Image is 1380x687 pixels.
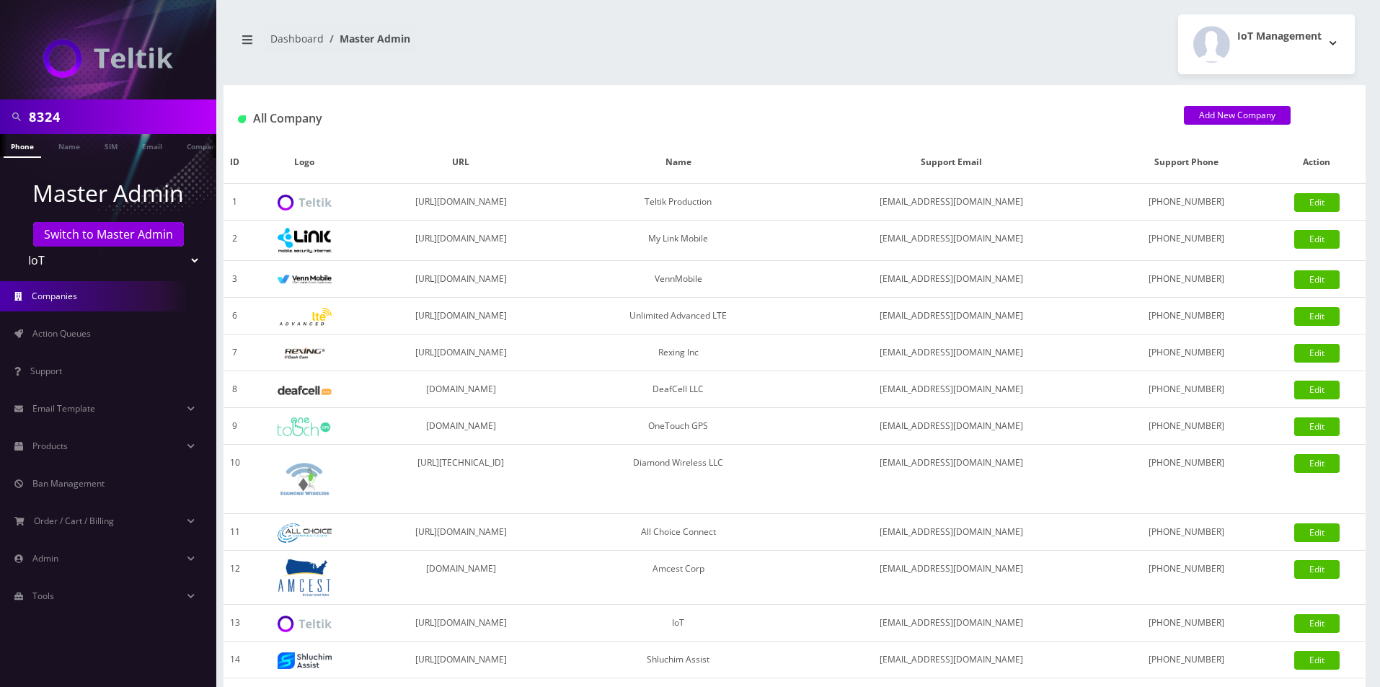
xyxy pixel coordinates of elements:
td: VennMobile [559,261,797,298]
td: [EMAIL_ADDRESS][DOMAIN_NAME] [797,298,1105,334]
img: Teltik Production [278,195,332,211]
td: 9 [224,408,247,445]
td: [URL][DOMAIN_NAME] [363,298,559,334]
a: Edit [1294,651,1340,670]
img: VennMobile [278,275,332,285]
td: Teltik Production [559,184,797,221]
span: Order / Cart / Billing [34,515,114,527]
a: Company [180,134,228,156]
th: Name [559,141,797,184]
td: [EMAIL_ADDRESS][DOMAIN_NAME] [797,551,1105,605]
td: [PHONE_NUMBER] [1105,514,1268,551]
a: Edit [1294,417,1340,436]
li: Master Admin [324,31,410,46]
td: [PHONE_NUMBER] [1105,642,1268,678]
td: 2 [224,221,247,261]
td: [PHONE_NUMBER] [1105,298,1268,334]
a: Edit [1294,560,1340,579]
td: 8 [224,371,247,408]
a: Edit [1294,307,1340,326]
a: Dashboard [270,32,324,45]
a: Add New Company [1184,106,1291,125]
a: Edit [1294,230,1340,249]
td: 13 [224,605,247,642]
td: Amcest Corp [559,551,797,605]
td: [URL][DOMAIN_NAME] [363,514,559,551]
td: [URL][DOMAIN_NAME] [363,184,559,221]
th: URL [363,141,559,184]
td: 12 [224,551,247,605]
img: IoT [43,39,173,78]
td: [PHONE_NUMBER] [1105,371,1268,408]
th: Logo [247,141,363,184]
img: Shluchim Assist [278,652,332,669]
img: OneTouch GPS [278,417,332,436]
h1: All Company [238,112,1162,125]
th: Action [1268,141,1366,184]
button: IoT Management [1178,14,1355,74]
td: [EMAIL_ADDRESS][DOMAIN_NAME] [797,445,1105,514]
img: Rexing Inc [278,347,332,360]
td: [EMAIL_ADDRESS][DOMAIN_NAME] [797,514,1105,551]
td: 1 [224,184,247,221]
a: Switch to Master Admin [33,222,184,247]
td: [EMAIL_ADDRESS][DOMAIN_NAME] [797,334,1105,371]
span: Products [32,440,68,452]
a: Edit [1294,193,1340,212]
a: Edit [1294,270,1340,289]
span: Admin [32,552,58,564]
span: Companies [32,290,77,302]
img: Diamond Wireless LLC [278,452,332,506]
a: Edit [1294,523,1340,542]
th: ID [224,141,247,184]
td: 10 [224,445,247,514]
td: [EMAIL_ADDRESS][DOMAIN_NAME] [797,408,1105,445]
td: [URL][DOMAIN_NAME] [363,642,559,678]
td: 11 [224,514,247,551]
td: [URL][DOMAIN_NAME] [363,334,559,371]
td: [PHONE_NUMBER] [1105,261,1268,298]
img: All Company [238,115,246,123]
td: [URL][TECHNICAL_ID] [363,445,559,514]
img: All Choice Connect [278,523,332,543]
td: [PHONE_NUMBER] [1105,221,1268,261]
img: Unlimited Advanced LTE [278,308,332,326]
td: [EMAIL_ADDRESS][DOMAIN_NAME] [797,642,1105,678]
td: [PHONE_NUMBER] [1105,551,1268,605]
img: DeafCell LLC [278,386,332,395]
td: 14 [224,642,247,678]
td: Rexing Inc [559,334,797,371]
td: OneTouch GPS [559,408,797,445]
td: Unlimited Advanced LTE [559,298,797,334]
td: 6 [224,298,247,334]
td: [URL][DOMAIN_NAME] [363,605,559,642]
span: Tools [32,590,54,602]
th: Support Phone [1105,141,1268,184]
a: Edit [1294,614,1340,633]
td: [URL][DOMAIN_NAME] [363,221,559,261]
td: All Choice Connect [559,514,797,551]
td: [PHONE_NUMBER] [1105,334,1268,371]
span: Support [30,365,62,377]
td: Shluchim Assist [559,642,797,678]
a: SIM [97,134,125,156]
input: Search in Company [29,103,213,130]
td: Diamond Wireless LLC [559,445,797,514]
a: Edit [1294,454,1340,473]
td: [EMAIL_ADDRESS][DOMAIN_NAME] [797,605,1105,642]
img: My Link Mobile [278,228,332,253]
a: Edit [1294,344,1340,363]
td: [PHONE_NUMBER] [1105,408,1268,445]
td: [DOMAIN_NAME] [363,551,559,605]
th: Support Email [797,141,1105,184]
td: My Link Mobile [559,221,797,261]
td: IoT [559,605,797,642]
td: [EMAIL_ADDRESS][DOMAIN_NAME] [797,371,1105,408]
td: [EMAIL_ADDRESS][DOMAIN_NAME] [797,221,1105,261]
img: IoT [278,616,332,632]
td: DeafCell LLC [559,371,797,408]
a: Edit [1294,381,1340,399]
span: Email Template [32,402,95,415]
span: Ban Management [32,477,105,489]
a: Phone [4,134,41,158]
